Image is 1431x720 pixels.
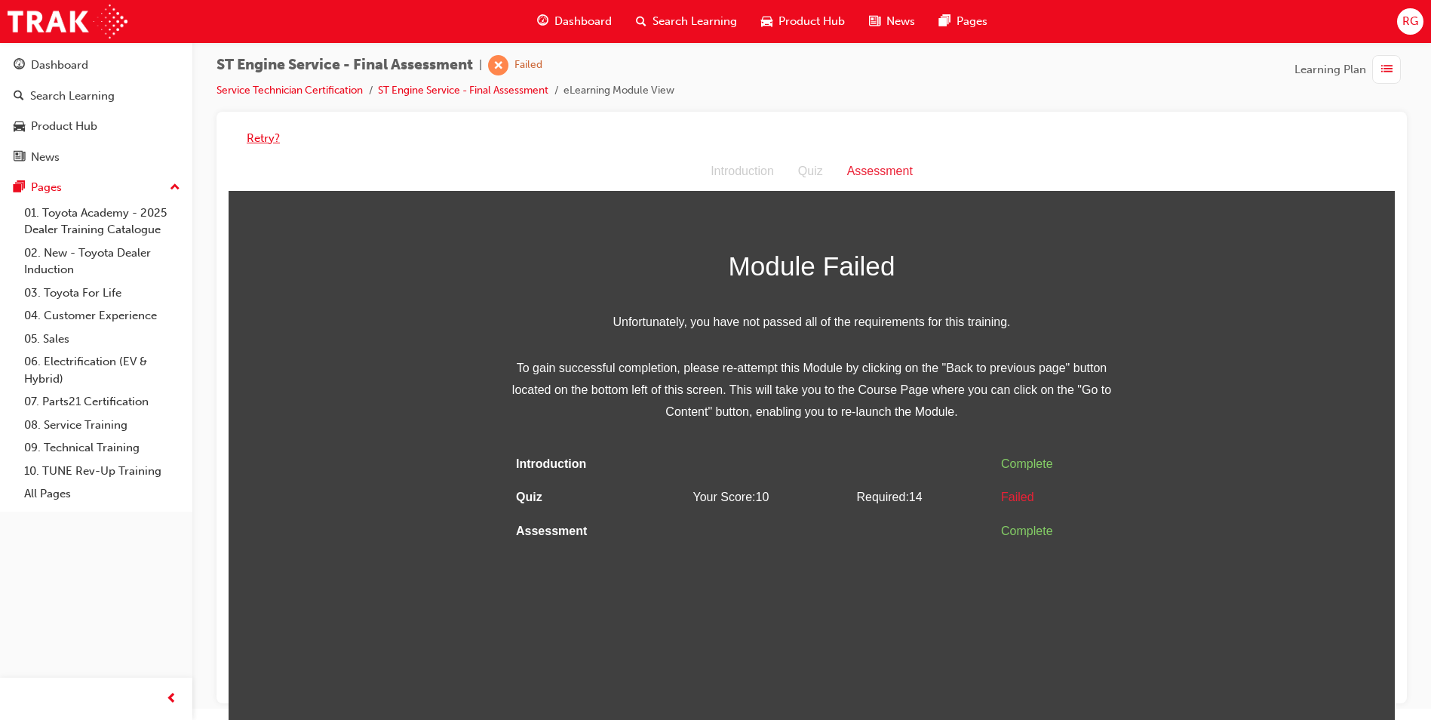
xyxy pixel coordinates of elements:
button: Learning Plan [1294,55,1407,84]
span: Pages [957,13,987,30]
td: Assessment [281,362,436,396]
span: guage-icon [14,59,25,72]
div: Assessment [606,8,696,30]
span: news-icon [869,12,880,31]
a: 03. Toyota For Life [18,282,186,305]
a: news-iconNews [857,6,927,37]
span: pages-icon [14,181,25,195]
span: RG [1402,13,1418,30]
span: up-icon [170,178,180,198]
div: Failed [514,58,542,72]
div: Failed [772,334,879,356]
a: 07. Parts21 Certification [18,390,186,414]
div: Introduction [470,8,557,30]
span: search-icon [636,12,646,31]
span: car-icon [761,12,772,31]
a: ST Engine Service - Final Assessment [378,84,548,97]
span: News [886,13,915,30]
span: learningRecordVerb_FAIL-icon [488,55,508,75]
a: 08. Service Training [18,414,186,437]
a: Service Technician Certification [216,84,363,97]
div: Search Learning [30,88,115,105]
span: pages-icon [939,12,950,31]
span: prev-icon [166,690,177,709]
button: RG [1397,8,1423,35]
a: Search Learning [6,82,186,110]
span: list-icon [1381,60,1393,79]
a: 06. Electrification (EV & Hybrid) [18,350,186,390]
li: eLearning Module View [563,82,674,100]
a: pages-iconPages [927,6,1000,37]
a: 01. Toyota Academy - 2025 Dealer Training Catalogue [18,202,186,242]
span: news-icon [14,151,25,165]
div: Dashboard [31,57,88,74]
button: DashboardSearch LearningProduct HubNews [6,48,186,174]
div: Quiz [557,8,606,30]
a: car-iconProduct Hub [749,6,857,37]
span: ST Engine Service - Final Assessment [216,57,473,74]
a: 09. Technical Training [18,436,186,460]
a: 10. TUNE Rev-Up Training [18,460,186,483]
div: Product Hub [31,118,97,135]
button: Pages [6,174,186,202]
a: 02. New - Toyota Dealer Induction [18,242,186,282]
td: Introduction [281,295,436,329]
div: Complete [772,368,879,390]
a: All Pages [18,482,186,506]
div: Complete [772,301,879,323]
span: | [479,57,482,74]
a: Product Hub [6,112,186,140]
div: Pages [31,179,62,196]
td: Quiz [281,328,436,362]
span: Dashboard [554,13,612,30]
a: search-iconSearch Learning [624,6,749,37]
a: News [6,143,186,171]
span: Required: 14 [628,338,693,351]
span: Module Failed [281,92,885,136]
div: News [31,149,60,166]
a: Dashboard [6,51,186,79]
span: To gain successful completion, please re-attempt this Module by clicking on the "Back to previous... [281,205,885,270]
span: guage-icon [537,12,548,31]
span: Product Hub [778,13,845,30]
span: search-icon [14,90,24,103]
a: 04. Customer Experience [18,304,186,328]
span: Search Learning [653,13,737,30]
span: car-icon [14,120,25,134]
span: Learning Plan [1294,61,1366,78]
a: 05. Sales [18,328,186,351]
button: Retry? [247,130,280,147]
img: Trak [8,5,127,38]
span: Your Score: 10 [465,338,541,351]
span: Unfortunately, you have not passed all of the requirements for this training. [281,159,885,181]
a: guage-iconDashboard [525,6,624,37]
